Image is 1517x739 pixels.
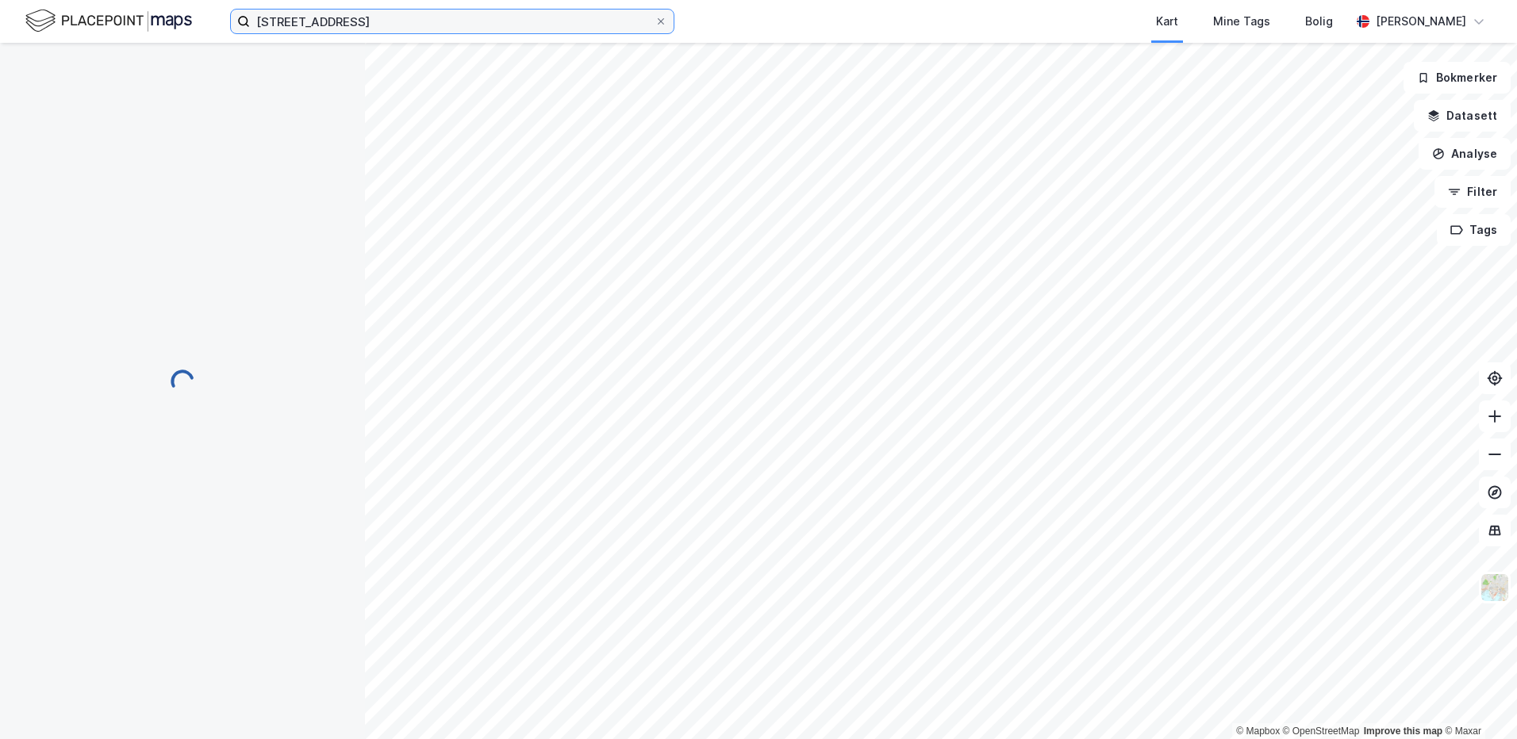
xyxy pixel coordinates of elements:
a: Improve this map [1364,726,1442,737]
button: Bokmerker [1404,62,1511,94]
input: Søk på adresse, matrikkel, gårdeiere, leietakere eller personer [250,10,655,33]
a: Mapbox [1236,726,1280,737]
div: Kontrollprogram for chat [1438,663,1517,739]
img: spinner.a6d8c91a73a9ac5275cf975e30b51cfb.svg [170,369,195,394]
iframe: Chat Widget [1438,663,1517,739]
a: OpenStreetMap [1283,726,1360,737]
img: Z [1480,572,1510,603]
button: Datasett [1414,100,1511,132]
div: [PERSON_NAME] [1376,12,1466,31]
img: logo.f888ab2527a4732fd821a326f86c7f29.svg [25,7,192,35]
div: Kart [1156,12,1178,31]
div: Bolig [1305,12,1333,31]
div: Mine Tags [1213,12,1270,31]
button: Filter [1434,176,1511,208]
button: Analyse [1419,138,1511,170]
button: Tags [1437,214,1511,246]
